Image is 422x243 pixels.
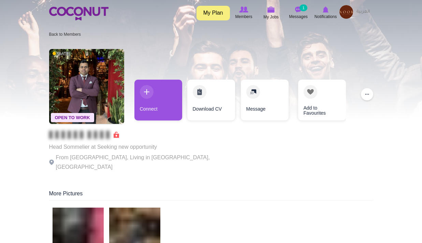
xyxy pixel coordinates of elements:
[298,80,346,120] a: Add to Favourites
[323,6,329,13] img: Notifications
[295,6,302,13] img: Messages
[300,4,307,11] small: 1
[361,88,373,100] button: ...
[134,80,182,124] div: 1 / 4
[187,80,235,124] div: 2 / 4
[51,113,94,122] span: Open To Work
[49,32,81,37] a: Back to Members
[49,142,237,152] p: Head Sommelier at Seeking new opportunity
[258,5,285,21] a: My Jobs My Jobs
[312,5,339,21] a: Notifications Notifications
[235,13,252,20] span: Members
[49,190,373,201] div: More Pictures
[240,80,288,124] div: 3 / 4
[263,14,279,20] span: My Jobs
[353,5,373,19] a: العربية
[285,5,312,21] a: Messages Messages 1
[197,6,230,20] a: My Plan
[134,80,182,120] a: Connect
[241,80,289,120] a: Message
[289,13,308,20] span: Messages
[49,7,108,20] img: Home
[53,51,70,57] span: [DATE]
[49,153,237,172] p: From [GEOGRAPHIC_DATA], Living in [GEOGRAPHIC_DATA], [GEOGRAPHIC_DATA]
[267,6,275,13] img: My Jobs
[239,6,248,13] img: Browse Members
[49,131,119,138] span: Connect to Unlock the Profile
[187,80,235,120] a: Download CV
[315,13,337,20] span: Notifications
[230,5,258,21] a: Browse Members Members
[293,80,341,124] div: 4 / 4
